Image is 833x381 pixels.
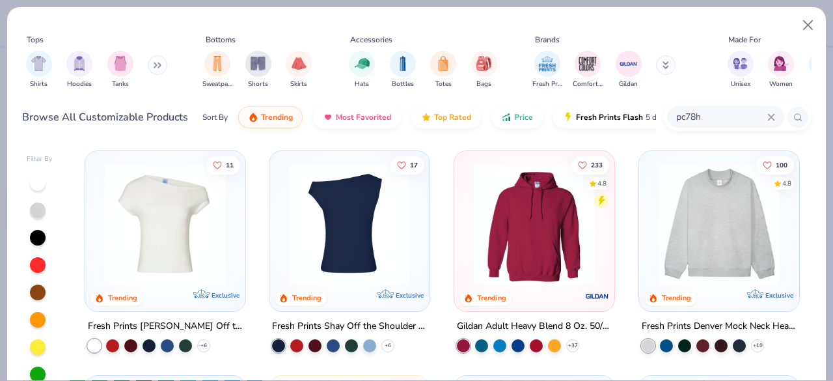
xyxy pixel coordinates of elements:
[728,51,754,89] button: filter button
[313,106,401,128] button: Most Favorited
[261,112,293,122] span: Trending
[535,34,560,46] div: Brands
[584,283,610,309] img: Gildan logo
[769,79,793,89] span: Women
[232,164,366,285] img: 89f4990a-e188-452c-92a7-dc547f941a57
[619,54,638,74] img: Gildan Image
[392,79,414,89] span: Bottles
[248,112,258,122] img: trending.gif
[350,34,392,46] div: Accessories
[514,112,533,122] span: Price
[457,318,612,335] div: Gildan Adult Heavy Blend 8 Oz. 50/50 Hooded Sweatshirt
[107,51,133,89] button: filter button
[434,112,471,122] span: Top Rated
[532,79,562,89] span: Fresh Prints
[72,56,87,71] img: Hoodies Image
[476,79,491,89] span: Bags
[390,51,416,89] button: filter button
[202,111,228,123] div: Sort By
[27,34,44,46] div: Tops
[768,51,794,89] div: filter for Women
[396,291,424,300] span: Exclusive
[553,106,703,128] button: Fresh Prints Flash5 day delivery
[251,56,266,71] img: Shorts Image
[202,79,232,89] span: Sweatpants
[476,56,491,71] img: Bags Image
[573,51,603,89] button: filter button
[113,56,128,71] img: Tanks Image
[568,342,578,350] span: + 37
[532,51,562,89] div: filter for Fresh Prints
[642,318,797,335] div: Fresh Prints Denver Mock Neck Heavyweight Sweatshirt
[286,51,312,89] div: filter for Skirts
[616,51,642,89] button: filter button
[245,51,271,89] div: filter for Shorts
[765,291,793,300] span: Exclusive
[430,51,456,89] div: filter for Totes
[206,156,240,174] button: Like
[238,106,303,128] button: Trending
[286,51,312,89] button: filter button
[202,51,232,89] button: filter button
[731,79,750,89] span: Unisex
[563,112,573,122] img: flash.gif
[390,51,416,89] div: filter for Bottles
[202,51,232,89] div: filter for Sweatpants
[578,54,597,74] img: Comfort Colors Image
[782,178,791,188] div: 4.8
[728,34,761,46] div: Made For
[768,51,794,89] button: filter button
[112,79,129,89] span: Tanks
[210,56,225,71] img: Sweatpants Image
[282,164,416,285] img: af1e0f41-62ea-4e8f-9b2b-c8bb59fc549d
[385,342,391,350] span: + 6
[436,56,450,71] img: Totes Image
[491,106,543,128] button: Price
[471,51,497,89] button: filter button
[733,56,748,71] img: Unisex Image
[31,56,46,71] img: Shirts Image
[211,291,239,300] span: Exclusive
[532,51,562,89] button: filter button
[272,318,427,335] div: Fresh Prints Shay Off the Shoulder Tank
[98,164,232,285] img: a1c94bf0-cbc2-4c5c-96ec-cab3b8502a7f
[26,51,52,89] div: filter for Shirts
[573,51,603,89] div: filter for Comfort Colors
[26,51,52,89] button: filter button
[652,164,786,285] img: f5d85501-0dbb-4ee4-b115-c08fa3845d83
[66,51,92,89] div: filter for Hoodies
[206,34,236,46] div: Bottoms
[355,56,370,71] img: Hats Image
[576,112,643,122] span: Fresh Prints Flash
[619,79,638,89] span: Gildan
[349,51,375,89] div: filter for Hats
[66,51,92,89] button: filter button
[245,51,271,89] button: filter button
[27,154,53,164] div: Filter By
[355,79,369,89] span: Hats
[200,342,207,350] span: + 6
[30,79,48,89] span: Shirts
[292,56,307,71] img: Skirts Image
[391,156,425,174] button: Like
[421,112,431,122] img: TopRated.gif
[728,51,754,89] div: filter for Unisex
[411,162,418,168] span: 17
[67,79,92,89] span: Hoodies
[591,162,603,168] span: 233
[107,51,133,89] div: filter for Tanks
[776,162,787,168] span: 100
[471,51,497,89] div: filter for Bags
[396,56,410,71] img: Bottles Image
[88,318,243,335] div: Fresh Prints [PERSON_NAME] Off the Shoulder Top
[675,109,767,124] input: Try "T-Shirt"
[22,109,188,125] div: Browse All Customizable Products
[430,51,456,89] button: filter button
[573,79,603,89] span: Comfort Colors
[774,56,789,71] img: Women Image
[290,79,307,89] span: Skirts
[796,13,821,38] button: Close
[349,51,375,89] button: filter button
[646,110,694,125] span: 5 day delivery
[435,79,452,89] span: Totes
